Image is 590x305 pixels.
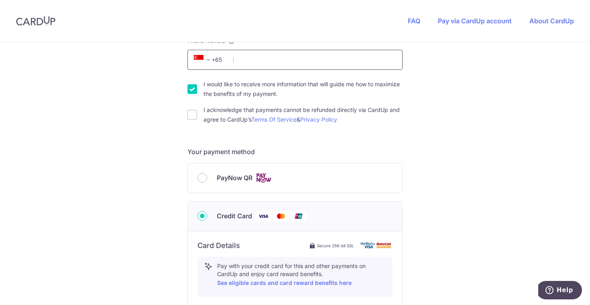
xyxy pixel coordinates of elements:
iframe: Opens a widget where you can find more information [538,281,582,301]
span: Credit Card [217,211,252,221]
img: Cards logo [256,173,272,183]
label: I acknowledge that payments cannot be refunded directly via CardUp and agree to CardUp’s & [203,105,403,124]
p: Pay with your credit card for this and other payments on CardUp and enjoy card reward benefits. [217,262,386,288]
label: I would like to receive more information that will guide me how to maximize the benefits of my pa... [203,79,403,99]
a: Terms Of Service [251,116,297,123]
img: card secure [360,242,393,249]
a: FAQ [408,17,420,25]
img: Union Pay [291,211,307,221]
a: Privacy Policy [300,116,337,123]
a: About CardUp [529,17,574,25]
span: Secure 256-bit SSL [317,242,354,249]
a: Pay via CardUp account [438,17,512,25]
h5: Your payment method [187,147,403,157]
span: +65 [191,55,228,65]
img: Mastercard [273,211,289,221]
div: Credit Card Visa Mastercard Union Pay [197,211,393,221]
div: PayNow QR Cards logo [197,173,393,183]
img: CardUp [16,16,55,26]
img: Visa [255,211,271,221]
a: See eligible cards and card reward benefits here [217,279,352,286]
h6: Card Details [197,241,240,250]
span: +65 [194,55,213,65]
span: PayNow QR [217,173,252,183]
